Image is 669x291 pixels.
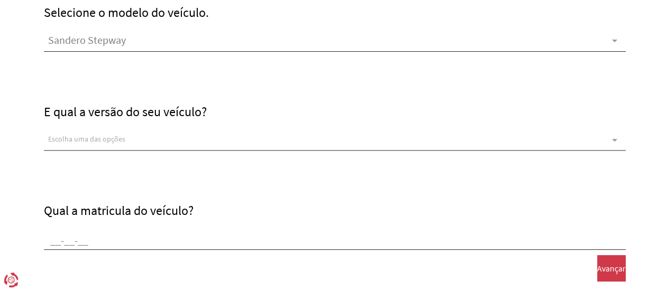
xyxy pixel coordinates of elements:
[44,234,626,250] input: __-__-__
[48,35,604,48] span: Sandero Stepway
[48,134,125,143] span: Escolha uma das opções
[44,104,207,120] span: E qual a versão do seu veículo?
[44,4,209,21] span: Selecione o modelo do veículo.
[44,202,194,219] label: Qual a matricula do veículo?
[597,264,626,273] span: Avançar
[597,255,626,281] button: Avançar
